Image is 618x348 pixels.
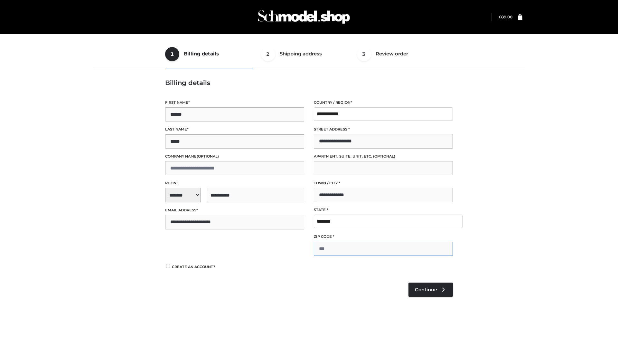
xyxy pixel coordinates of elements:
label: Town / City [314,180,453,186]
label: State [314,207,453,213]
label: Apartment, suite, unit, etc. [314,153,453,159]
label: Country / Region [314,100,453,106]
label: Last name [165,126,304,132]
label: Phone [165,180,304,186]
span: Continue [415,287,437,293]
input: Create an account? [165,264,171,268]
span: Create an account? [172,265,215,269]
label: First name [165,100,304,106]
span: (optional) [373,154,395,159]
a: Continue [408,283,453,297]
span: (optional) [197,154,219,159]
label: ZIP Code [314,234,453,240]
span: £ [499,15,501,19]
bdi: 89.00 [499,15,512,19]
label: Email address [165,207,304,213]
a: £89.00 [499,15,512,19]
img: Schmodel Admin 964 [256,4,352,30]
label: Company name [165,153,304,159]
h3: Billing details [165,79,453,87]
label: Street address [314,126,453,132]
